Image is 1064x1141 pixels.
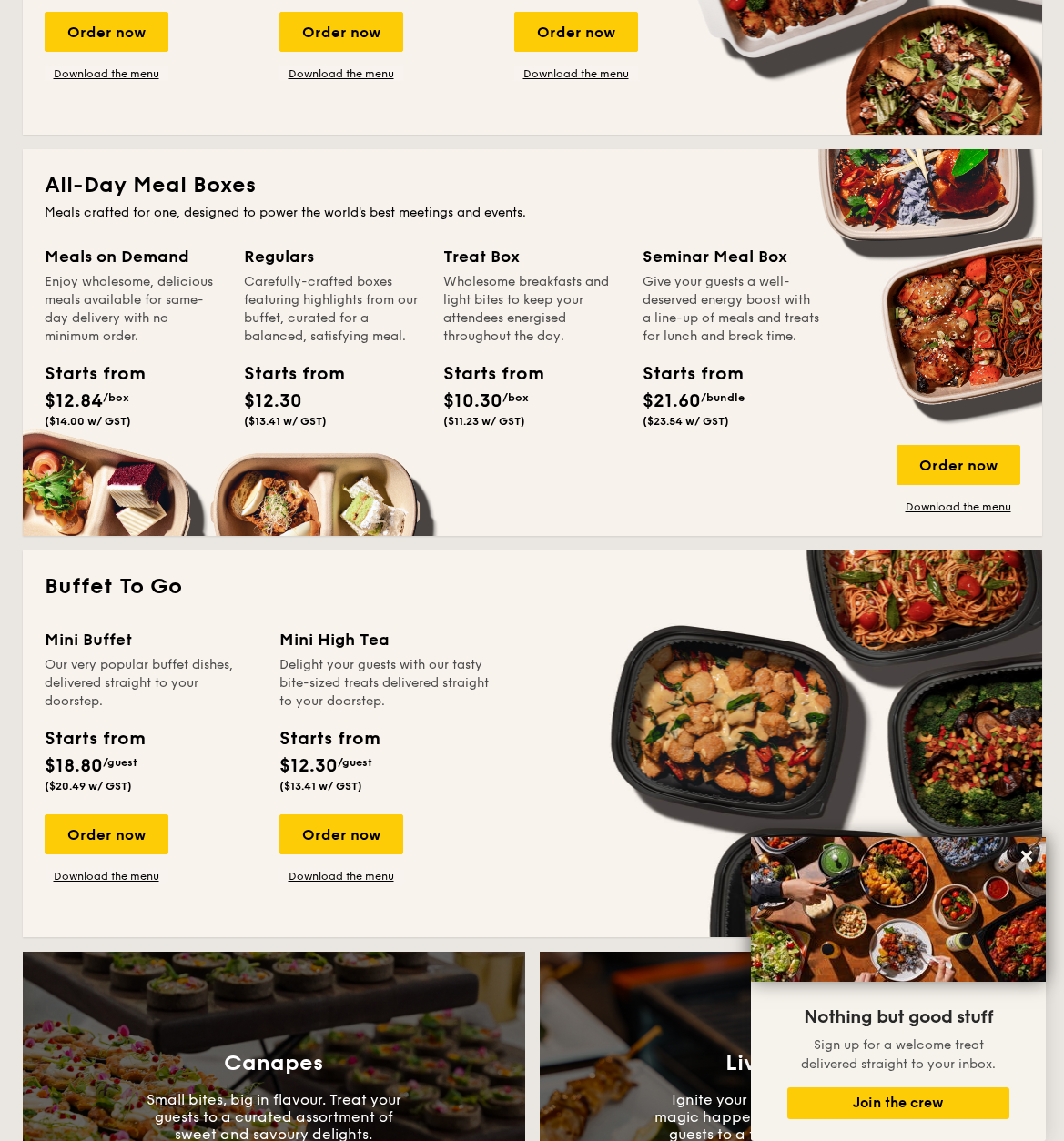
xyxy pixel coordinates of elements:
img: DSC07876-Edit02-Large.jpeg [751,837,1046,982]
div: Starts from [45,725,144,752]
span: ($20.49 w/ GST) [45,780,132,793]
div: Carefully-crafted boxes featuring highlights from our buffet, curated for a balanced, satisfying ... [244,273,421,346]
div: Meals crafted for one, designed to power the world's best meetings and events. [45,204,1020,222]
div: Starts from [279,725,379,752]
span: ($13.41 w/ GST) [279,780,362,793]
span: $12.30 [244,390,302,412]
span: /box [103,391,129,404]
span: /box [502,391,529,404]
a: Download the menu [45,869,168,884]
div: Delight your guests with our tasty bite-sized treats delivered straight to your doorstep. [279,656,492,711]
div: Enjoy wholesome, delicious meals available for same-day delivery with no minimum order. [45,273,222,346]
div: Our very popular buffet dishes, delivered straight to your doorstep. [45,656,258,711]
h2: Buffet To Go [45,572,1020,601]
div: Order now [279,814,403,854]
div: Wholesome breakfasts and light bites to keep your attendees energised throughout the day. [443,273,621,346]
span: /guest [338,756,372,769]
div: Treat Box [443,244,621,269]
div: Order now [45,814,168,854]
div: Order now [279,12,403,52]
div: Order now [45,12,168,52]
div: Starts from [45,360,127,388]
span: ($11.23 w/ GST) [443,415,525,428]
span: /bundle [701,391,745,404]
span: ($14.00 w/ GST) [45,415,131,428]
a: Download the menu [279,869,403,884]
div: Meals on Demand [45,244,222,269]
span: ($13.41 w/ GST) [244,415,327,428]
div: Starts from [643,360,725,388]
span: $18.80 [45,755,103,777]
a: Download the menu [514,66,638,81]
div: Starts from [244,360,326,388]
div: Mini Buffet [45,627,258,652]
span: /guest [103,756,137,769]
span: $21.60 [643,390,701,412]
h3: Live Station [725,1051,856,1076]
div: Starts from [443,360,525,388]
a: Download the menu [897,500,1020,514]
span: ($23.54 w/ GST) [643,415,729,428]
div: Regulars [244,244,421,269]
h3: Canapes [224,1051,323,1076]
a: Download the menu [45,66,168,81]
span: Sign up for a welcome treat delivered straight to your inbox. [801,1037,996,1072]
a: Download the menu [279,66,403,81]
span: $12.84 [45,390,103,412]
div: Seminar Meal Box [643,244,820,269]
div: Order now [514,12,638,52]
div: Order now [897,445,1020,485]
div: Give your guests a well-deserved energy boost with a line-up of meals and treats for lunch and br... [643,273,820,346]
span: Nothing but good stuff [804,1006,993,1028]
h2: All-Day Meal Boxes [45,171,1020,200]
span: $10.30 [443,390,502,412]
span: $12.30 [279,755,338,777]
button: Join the crew [787,1087,1009,1119]
div: Mini High Tea [279,627,492,652]
button: Close [1012,842,1041,871]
